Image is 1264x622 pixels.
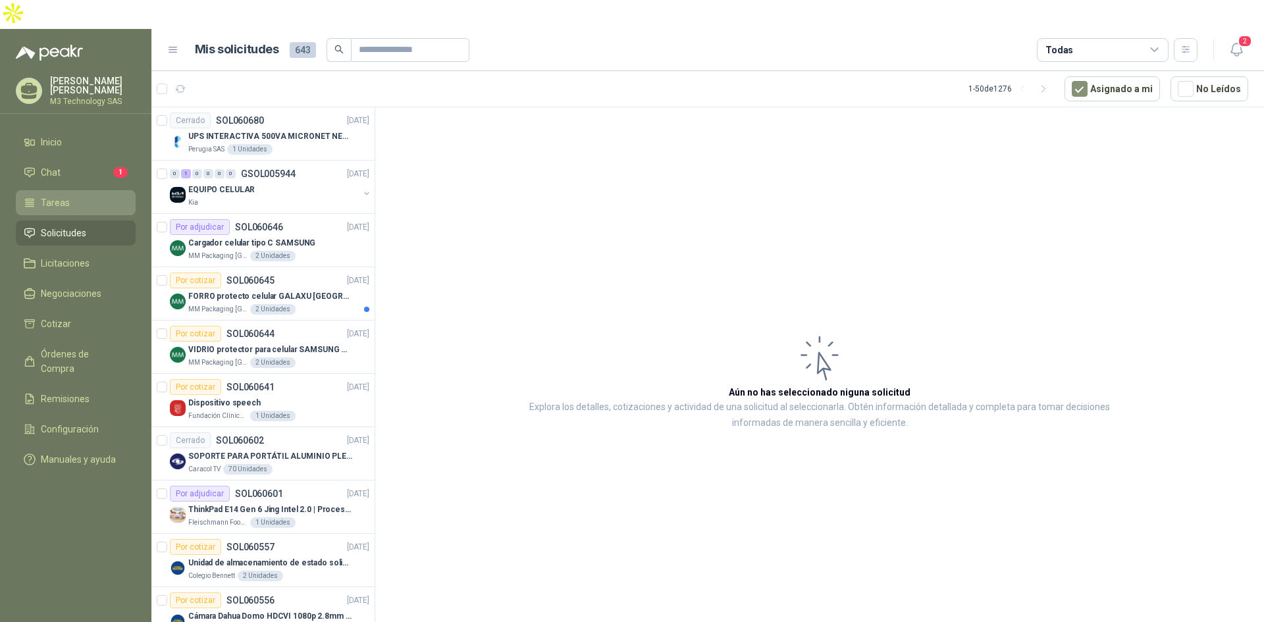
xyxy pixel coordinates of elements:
[188,504,352,516] p: ThinkPad E14 Gen 6 Jing Intel 2.0 | Procesador Intel Core Ultra 5 125U ( 12
[41,135,62,149] span: Inicio
[188,517,248,528] p: Fleischmann Foods S.A.
[195,40,279,59] h1: Mis solicitudes
[16,417,136,442] a: Configuración
[16,251,136,276] a: Licitaciones
[507,400,1132,431] p: Explora los detalles, cotizaciones y actividad de una solicitud al seleccionarla. Obtén informaci...
[170,454,186,469] img: Company Logo
[170,347,186,363] img: Company Logo
[41,347,123,376] span: Órdenes de Compra
[41,422,99,436] span: Configuración
[226,596,275,605] p: SOL060556
[170,432,211,448] div: Cerrado
[226,276,275,285] p: SOL060645
[170,187,186,203] img: Company Logo
[16,386,136,411] a: Remisiones
[41,195,70,210] span: Tareas
[235,489,283,498] p: SOL060601
[347,488,369,500] p: [DATE]
[1171,76,1248,101] button: No Leídos
[170,166,372,208] a: 0 1 0 0 0 0 GSOL005944[DATE] Company LogoEQUIPO CELULARKia
[347,594,369,607] p: [DATE]
[50,97,136,105] p: M3 Technology SAS
[170,326,221,342] div: Por cotizar
[347,328,369,340] p: [DATE]
[151,480,375,534] a: Por adjudicarSOL060601[DATE] Company LogoThinkPad E14 Gen 6 Jing Intel 2.0 | Procesador Intel Cor...
[1224,38,1248,62] button: 2
[170,272,221,288] div: Por cotizar
[151,374,375,427] a: Por cotizarSOL060641[DATE] Company LogoDispositivo speechFundación Clínica Shaio1 Unidades
[1065,76,1160,101] button: Asignado a mi
[188,450,352,463] p: SOPORTE PARA PORTÁTIL ALUMINIO PLEGABLE VTA
[170,400,186,416] img: Company Logo
[968,78,1054,99] div: 1 - 50 de 1276
[226,542,275,552] p: SOL060557
[16,311,136,336] a: Cotizar
[188,357,248,368] p: MM Packaging [GEOGRAPHIC_DATA]
[334,45,344,54] span: search
[151,321,375,374] a: Por cotizarSOL060644[DATE] Company LogoVIDRIO protector para celular SAMSUNG GALAXI A16 5GMM Pack...
[347,168,369,180] p: [DATE]
[347,115,369,127] p: [DATE]
[347,381,369,394] p: [DATE]
[170,134,186,149] img: Company Logo
[188,557,352,569] p: Unidad de almacenamiento de estado solido Marca SK hynix [DATE] NVMe 256GB HFM256GDJTNG-8310A M.2...
[170,169,180,178] div: 0
[1045,43,1073,57] div: Todas
[151,107,375,161] a: CerradoSOL060680[DATE] Company LogoUPS INTERACTIVA 500VA MICRONET NEGRA MARCA: POWEST NICOMARPeru...
[50,76,136,95] p: [PERSON_NAME] [PERSON_NAME]
[188,571,235,581] p: Colegio Bennett
[188,411,248,421] p: Fundación Clínica Shaio
[170,219,230,235] div: Por adjudicar
[170,507,186,523] img: Company Logo
[170,486,230,502] div: Por adjudicar
[41,286,101,301] span: Negociaciones
[151,534,375,587] a: Por cotizarSOL060557[DATE] Company LogoUnidad de almacenamiento de estado solido Marca SK hynix [...
[188,304,248,315] p: MM Packaging [GEOGRAPHIC_DATA]
[113,167,128,178] span: 1
[250,251,296,261] div: 2 Unidades
[238,571,283,581] div: 2 Unidades
[151,427,375,480] a: CerradoSOL060602[DATE] Company LogoSOPORTE PARA PORTÁTIL ALUMINIO PLEGABLE VTACaracol TV70 Unidades
[16,220,136,246] a: Solicitudes
[188,251,248,261] p: MM Packaging [GEOGRAPHIC_DATA]
[347,541,369,554] p: [DATE]
[41,392,90,406] span: Remisiones
[241,169,296,178] p: GSOL005944
[347,434,369,447] p: [DATE]
[729,385,910,400] h3: Aún no has seleccionado niguna solicitud
[181,169,191,178] div: 1
[203,169,213,178] div: 0
[227,144,273,155] div: 1 Unidades
[170,294,186,309] img: Company Logo
[235,222,283,232] p: SOL060646
[188,290,352,303] p: FORRO protecto celular GALAXU [GEOGRAPHIC_DATA] A16 5G
[188,184,255,196] p: EQUIPO CELULAR
[250,411,296,421] div: 1 Unidades
[16,130,136,155] a: Inicio
[188,464,221,475] p: Caracol TV
[170,113,211,128] div: Cerrado
[151,267,375,321] a: Por cotizarSOL060645[DATE] Company LogoFORRO protecto celular GALAXU [GEOGRAPHIC_DATA] A16 5GMM P...
[41,226,86,240] span: Solicitudes
[188,237,315,249] p: Cargador celular tipo C SAMSUNG
[250,517,296,528] div: 1 Unidades
[41,452,116,467] span: Manuales y ayuda
[151,214,375,267] a: Por adjudicarSOL060646[DATE] Company LogoCargador celular tipo C SAMSUNGMM Packaging [GEOGRAPHIC_...
[215,169,224,178] div: 0
[226,382,275,392] p: SOL060641
[16,447,136,472] a: Manuales y ayuda
[216,116,264,125] p: SOL060680
[41,256,90,271] span: Licitaciones
[347,274,369,287] p: [DATE]
[188,197,198,208] p: Kia
[226,169,236,178] div: 0
[347,221,369,234] p: [DATE]
[223,464,273,475] div: 70 Unidades
[188,397,261,409] p: Dispositivo speech
[216,436,264,445] p: SOL060602
[250,304,296,315] div: 2 Unidades
[188,344,352,356] p: VIDRIO protector para celular SAMSUNG GALAXI A16 5G
[170,240,186,256] img: Company Logo
[192,169,202,178] div: 0
[16,160,136,185] a: Chat1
